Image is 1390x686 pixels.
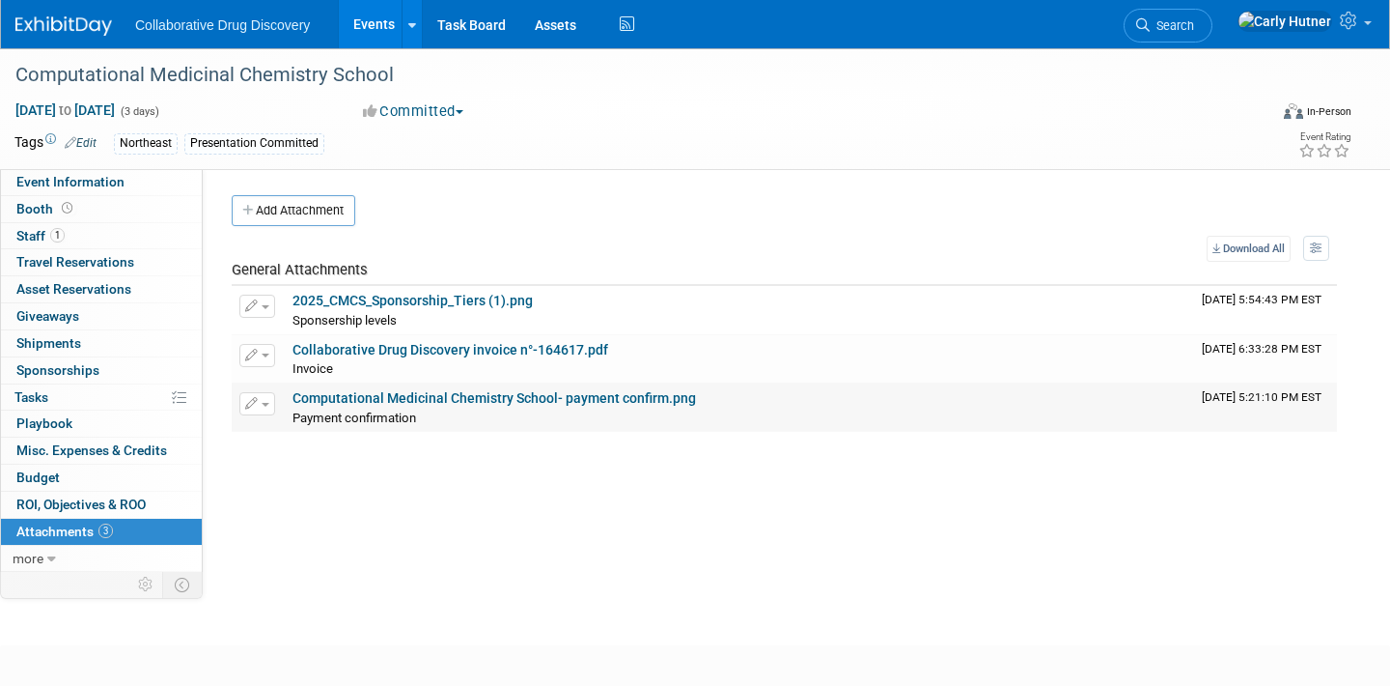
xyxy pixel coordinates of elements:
[56,102,74,118] span: to
[16,335,81,351] span: Shipments
[1,519,202,545] a: Attachments3
[65,136,97,150] a: Edit
[292,411,416,425] span: Payment confirmation
[184,133,324,154] div: Presentation Committed
[292,342,608,357] a: Collaborative Drug Discovery invoice n°-164617.pdf
[1284,103,1303,119] img: Format-Inperson.png
[232,195,355,226] button: Add Attachment
[16,228,65,243] span: Staff
[16,362,99,378] span: Sponsorships
[16,281,131,297] span: Asset Reservations
[16,470,60,485] span: Budget
[292,293,533,308] a: 2025_CMCS_Sponsorship_Tiers (1).png
[356,101,471,122] button: Committed
[163,572,203,597] td: Toggle Event Tabs
[16,308,79,324] span: Giveaways
[1153,100,1351,129] div: Event Format
[58,201,76,215] span: Booth not reserved yet
[1,169,202,195] a: Event Information
[1,223,202,249] a: Staff1
[16,254,134,270] span: Travel Reservations
[1298,132,1350,142] div: Event Rating
[1,357,202,384] a: Sponsorships
[1,411,202,437] a: Playbook
[292,390,696,406] a: Computational Medicinal Chemistry School- payment confirm.png
[1,385,202,411] a: Tasks
[16,174,125,189] span: Event Information
[292,313,397,328] span: Sponsership levels
[1,196,202,222] a: Booth
[16,497,146,512] span: ROI, Objectives & ROO
[1,249,202,275] a: Travel Reservations
[50,228,65,243] span: 1
[16,415,72,431] span: Playbook
[119,105,159,118] span: (3 days)
[1,438,202,464] a: Misc. Expenses & Credits
[1306,104,1351,119] div: In-Person
[1202,390,1321,404] span: Upload Timestamp
[1202,342,1321,356] span: Upload Timestamp
[1237,11,1332,32] img: Carly Hutner
[16,443,167,458] span: Misc. Expenses & Credits
[13,551,43,566] span: more
[16,201,76,216] span: Booth
[9,58,1237,93] div: Computational Medicinal Chemistry School
[1,546,202,572] a: more
[1202,293,1321,306] span: Upload Timestamp
[15,16,112,36] img: ExhibitDay
[98,524,113,538] span: 3
[1,465,202,491] a: Budget
[14,132,97,155] td: Tags
[129,572,163,597] td: Personalize Event Tab Strip
[14,101,116,119] span: [DATE] [DATE]
[292,361,333,376] span: Invoice
[232,261,368,278] span: General Attachments
[16,524,113,539] span: Attachments
[1124,9,1212,43] a: Search
[1194,286,1337,334] td: Upload Timestamp
[114,133,178,154] div: Northeast
[135,17,310,33] span: Collaborative Drug Discovery
[1194,384,1337,432] td: Upload Timestamp
[14,389,48,405] span: Tasks
[1207,236,1291,262] a: Download All
[1,492,202,518] a: ROI, Objectives & ROO
[1,276,202,302] a: Asset Reservations
[1,330,202,357] a: Shipments
[1150,18,1194,33] span: Search
[1194,335,1337,384] td: Upload Timestamp
[1,303,202,329] a: Giveaways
